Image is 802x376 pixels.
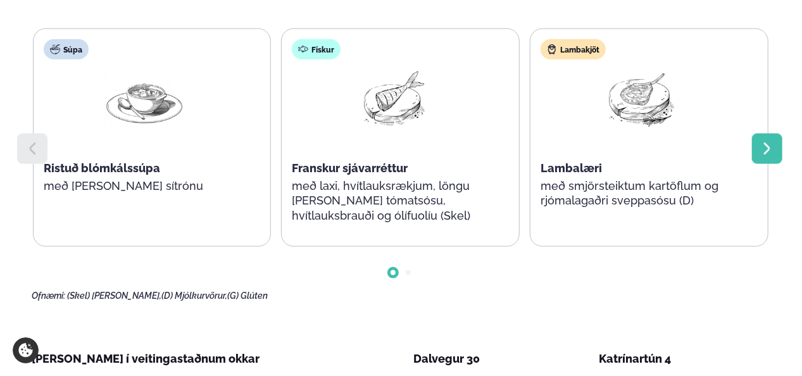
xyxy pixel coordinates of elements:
[298,44,308,54] img: fish.svg
[601,70,682,128] img: Lamb-Meat.png
[406,270,411,275] span: Go to slide 2
[32,352,260,365] span: [PERSON_NAME] í veitingastaðnum okkar
[227,291,268,301] span: (G) Glúten
[391,270,396,275] span: Go to slide 1
[44,161,160,175] span: Ristuð blómkálssúpa
[292,39,341,60] div: Fiskur
[413,351,584,367] div: Dalvegur 30
[32,291,65,301] span: Ofnæmi:
[292,161,408,175] span: Franskur sjávarréttur
[50,44,60,54] img: soup.svg
[161,291,227,301] span: (D) Mjólkurvörur,
[599,351,770,367] div: Katrínartún 4
[547,44,557,54] img: Lamb.svg
[44,179,245,194] p: með [PERSON_NAME] sítrónu
[541,161,602,175] span: Lambalæri
[292,179,493,224] p: með laxi, hvítlauksrækjum, löngu [PERSON_NAME] tómatsósu, hvítlauksbrauði og ólífuolíu (Skel)
[13,337,39,363] a: Cookie settings
[44,39,89,60] div: Súpa
[541,39,606,60] div: Lambakjöt
[104,70,185,128] img: Soup.png
[67,291,161,301] span: (Skel) [PERSON_NAME],
[541,179,742,209] p: með smjörsteiktum kartöflum og rjómalagaðri sveppasósu (D)
[352,70,433,128] img: Fish.png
